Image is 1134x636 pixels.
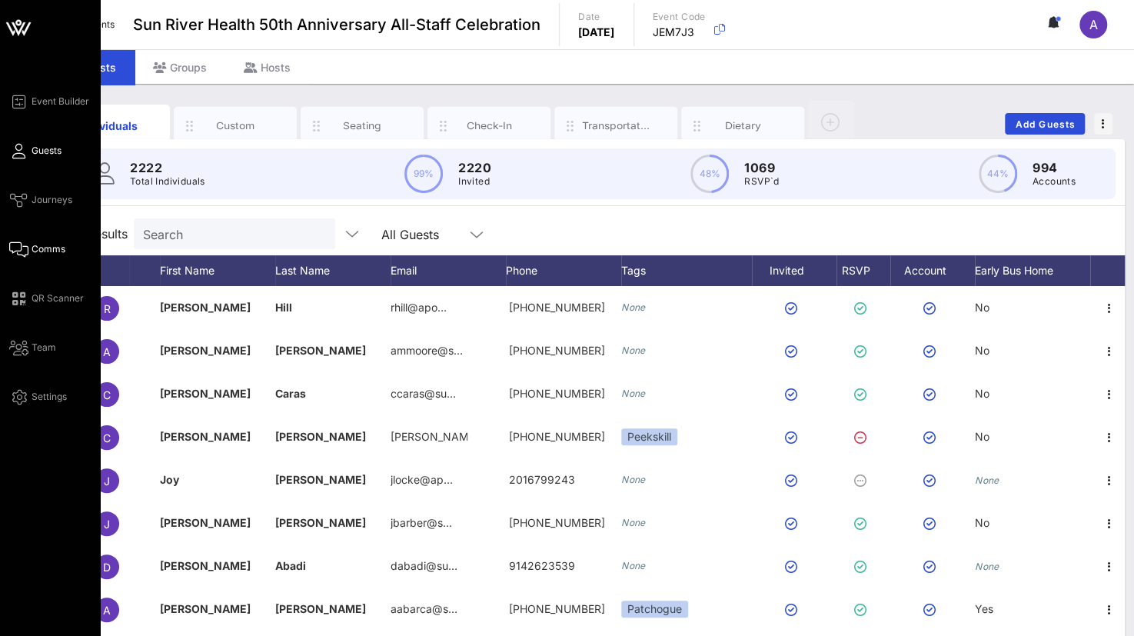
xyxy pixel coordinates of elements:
div: Last Name [275,255,391,286]
div: Seating [328,118,397,133]
span: [PERSON_NAME] [275,516,366,529]
div: Account [890,255,975,286]
span: C [103,431,111,445]
span: 607-437-0421 [509,516,605,529]
span: [PERSON_NAME] [160,430,251,443]
span: Sun River Health 50th Anniversary All-Staff Celebration [133,13,540,36]
span: No [975,344,989,357]
i: None [621,345,646,356]
span: [PERSON_NAME] [275,344,366,357]
span: J [104,518,110,531]
span: Abadi [275,559,306,572]
span: [PERSON_NAME] [160,344,251,357]
span: Joy [160,473,179,486]
i: None [975,475,999,486]
span: [PERSON_NAME] [160,559,251,572]
div: Peekskill [621,428,677,445]
span: Team [32,341,56,355]
i: None [621,517,646,528]
i: None [621,301,646,313]
span: [PERSON_NAME] [275,602,366,615]
p: [DATE] [578,25,615,40]
span: Journeys [32,193,72,207]
div: Phone [506,255,621,286]
span: No [975,387,989,400]
p: RSVP`d [744,174,779,189]
span: C [103,388,111,401]
div: Early Bus Home [975,255,1090,286]
span: No [975,430,989,443]
div: All Guests [372,218,495,249]
p: aabarca@s… [391,588,457,631]
div: RSVP [836,255,890,286]
i: None [621,474,646,485]
div: Invited [752,255,836,286]
span: [PERSON_NAME] [275,430,366,443]
span: 9142623539 [509,559,575,572]
div: Patchogue [621,601,688,618]
p: JEM7J3 [653,25,706,40]
span: +19172445351 [509,301,605,314]
a: QR Scanner [9,289,84,308]
p: rhill@apo… [391,286,447,329]
p: Invited [458,174,491,189]
a: Settings [9,388,67,406]
span: Hill [275,301,292,314]
p: Accounts [1033,174,1076,189]
a: Event Builder [9,92,89,111]
p: dabadi@su… [391,544,457,588]
span: +639055402900 [509,430,605,443]
p: 2222 [130,158,205,177]
span: QR Scanner [32,291,84,305]
p: Date [578,9,615,25]
p: ccaras@su… [391,372,456,415]
span: +18455701917 [509,387,605,400]
p: jlocke@ap… [391,458,453,501]
p: 1069 [744,158,779,177]
div: Custom [201,118,270,133]
div: First Name [160,255,275,286]
div: All Guests [381,228,439,241]
p: 994 [1033,158,1076,177]
span: [PERSON_NAME] [160,387,251,400]
span: Comms [32,242,65,256]
div: Groups [135,50,225,85]
span: D [103,561,111,574]
span: No [975,516,989,529]
span: Guests [32,144,62,158]
a: Comms [9,240,65,258]
span: Add Guests [1015,118,1076,130]
p: Total Individuals [130,174,205,189]
span: [PERSON_NAME] [160,301,251,314]
span: R [104,302,111,315]
div: Hosts [225,50,309,85]
div: Tags [621,255,752,286]
a: Guests [9,142,62,160]
a: Journeys [9,191,72,209]
p: 2220 [458,158,491,177]
div: Check-In [455,118,524,133]
p: [PERSON_NAME]@v… [391,415,467,458]
p: ammoore@s… [391,329,463,372]
p: Event Code [653,9,706,25]
span: [PERSON_NAME] [160,516,251,529]
div: Dietary [709,118,777,133]
span: Event Builder [32,95,89,108]
span: 2016799243 [509,473,575,486]
a: Team [9,338,56,357]
i: None [975,561,999,572]
i: None [621,388,646,399]
div: Email [391,255,506,286]
span: Settings [32,390,67,404]
span: 631-524-4043 [509,602,605,615]
div: Transportation [582,118,650,133]
span: [PERSON_NAME] [160,602,251,615]
span: J [104,475,110,488]
span: A [103,345,111,358]
span: +18457629158 [509,344,605,357]
span: A [103,604,111,617]
span: Caras [275,387,306,400]
p: jbarber@s… [391,501,452,544]
div: A [1079,11,1107,38]
button: Add Guests [1005,113,1085,135]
